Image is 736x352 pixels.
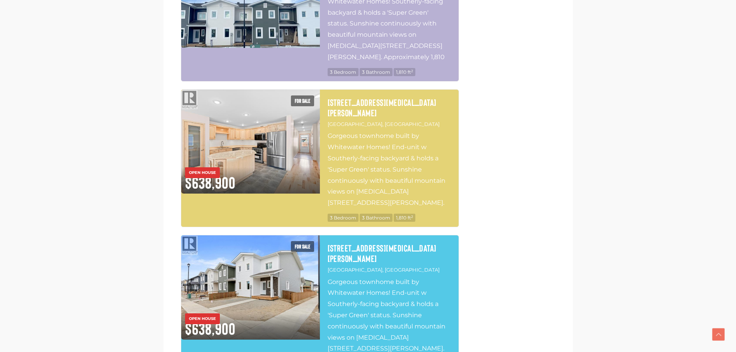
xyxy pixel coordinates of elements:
[328,131,451,208] p: Gorgeous townhome built by Whitewater Homes! End-unit w Southerly-facing backyard & holds a 'Supe...
[411,214,413,219] sup: 2
[394,214,415,222] span: 1,810 ft
[360,214,393,222] span: 3 Bathroom
[181,235,320,339] img: 212 WITCH HAZEL DRIVE, Whitehorse, Yukon
[181,313,320,340] div: $638,900
[360,68,393,76] span: 3 Bathroom
[291,241,314,252] span: For sale
[185,313,220,324] span: Open House
[394,68,415,76] span: 1,810 ft
[181,167,320,194] div: $638,900
[328,68,359,76] span: 3 Bedroom
[328,243,451,264] a: [STREET_ADDRESS][MEDICAL_DATA][PERSON_NAME]
[328,97,451,118] a: [STREET_ADDRESS][MEDICAL_DATA][PERSON_NAME]
[291,95,314,106] span: For sale
[411,69,413,73] sup: 2
[185,167,220,178] span: Open House
[181,90,320,194] img: 218 WITCH HAZEL DRIVE, Whitehorse, Yukon
[328,120,451,129] p: [GEOGRAPHIC_DATA], [GEOGRAPHIC_DATA]
[328,214,359,222] span: 3 Bedroom
[328,265,451,274] p: [GEOGRAPHIC_DATA], [GEOGRAPHIC_DATA]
